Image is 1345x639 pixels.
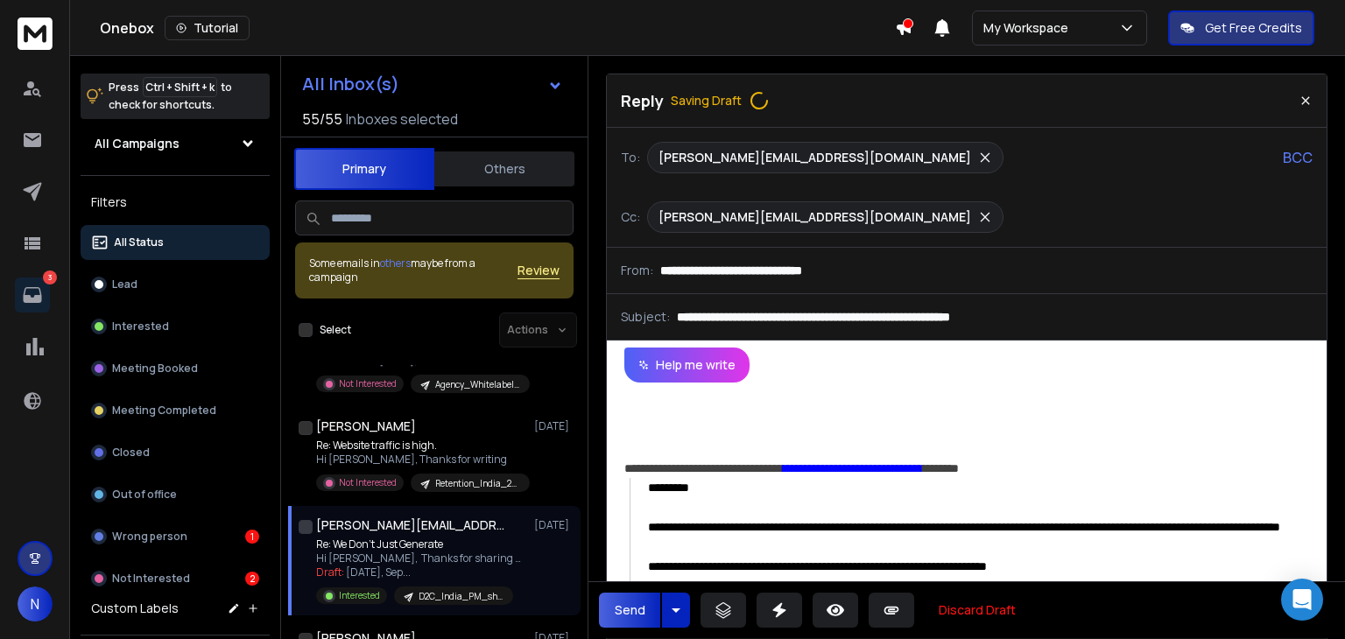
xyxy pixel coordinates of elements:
[316,439,526,453] p: Re: Website traffic is high.
[435,477,519,490] p: Retention_India_2variation
[81,267,270,302] button: Lead
[925,593,1030,628] button: Discard Draft
[81,519,270,554] button: Wrong person1
[294,148,434,190] button: Primary
[309,256,518,284] div: Some emails in maybe from a campaign
[316,551,526,565] p: Hi [PERSON_NAME], Thanks for sharing more
[100,16,895,40] div: Onebox
[534,419,574,433] p: [DATE]
[983,19,1075,37] p: My Workspace
[288,67,577,102] button: All Inbox(s)
[316,418,416,435] h1: [PERSON_NAME]
[621,308,670,326] p: Subject:
[15,277,50,312] a: 3
[81,435,270,470] button: Closed
[419,590,503,603] p: D2C_India_PM_shopify/google&meta-Ads
[43,270,57,284] p: 3
[81,477,270,512] button: Out of office
[302,109,342,130] span: 55 / 55
[302,75,399,93] h1: All Inbox(s)
[434,150,574,188] button: Others
[245,530,259,544] div: 1
[316,453,526,467] p: Hi [PERSON_NAME], Thanks for writing
[316,537,526,551] p: Re: We Don’t Just Generate
[81,126,270,161] button: All Campaigns
[1283,147,1313,168] p: BCC
[112,362,198,376] p: Meeting Booked
[18,586,53,621] button: N
[95,135,180,152] h1: All Campaigns
[112,446,150,460] p: Closed
[245,572,259,586] div: 2
[534,518,574,532] p: [DATE]
[1205,19,1302,37] p: Get Free Credits
[112,277,137,291] p: Lead
[671,90,773,111] span: Saving Draft
[435,378,519,391] p: Agency_Whitelabeling_Manav_Apollo-leads
[114,235,164,249] p: All Status
[339,377,397,390] p: Not Interested
[658,149,971,166] p: [PERSON_NAME][EMAIL_ADDRESS][DOMAIN_NAME]
[81,225,270,260] button: All Status
[112,572,190,586] p: Not Interested
[81,351,270,386] button: Meeting Booked
[143,77,217,97] span: Ctrl + Shift + k
[316,565,344,579] span: Draft:
[339,589,380,602] p: Interested
[621,88,664,113] p: Reply
[165,16,250,40] button: Tutorial
[81,561,270,596] button: Not Interested2
[81,190,270,214] h3: Filters
[112,488,177,502] p: Out of office
[112,530,187,544] p: Wrong person
[346,565,411,579] span: [DATE], Sep ...
[1281,579,1323,621] div: Open Intercom Messenger
[518,262,560,279] button: Review
[339,476,397,489] p: Not Interested
[112,319,169,334] p: Interested
[81,393,270,428] button: Meeting Completed
[91,600,179,617] h3: Custom Labels
[1168,11,1314,46] button: Get Free Credits
[621,149,640,166] p: To:
[624,348,750,383] button: Help me write
[346,109,458,130] h3: Inboxes selected
[658,208,971,226] p: [PERSON_NAME][EMAIL_ADDRESS][DOMAIN_NAME]
[109,79,232,114] p: Press to check for shortcuts.
[112,404,216,418] p: Meeting Completed
[81,309,270,344] button: Interested
[621,262,653,279] p: From:
[320,323,351,337] label: Select
[380,256,411,270] span: others
[599,593,660,628] button: Send
[621,208,640,226] p: Cc:
[316,516,509,534] h1: [PERSON_NAME][EMAIL_ADDRESS][DOMAIN_NAME]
